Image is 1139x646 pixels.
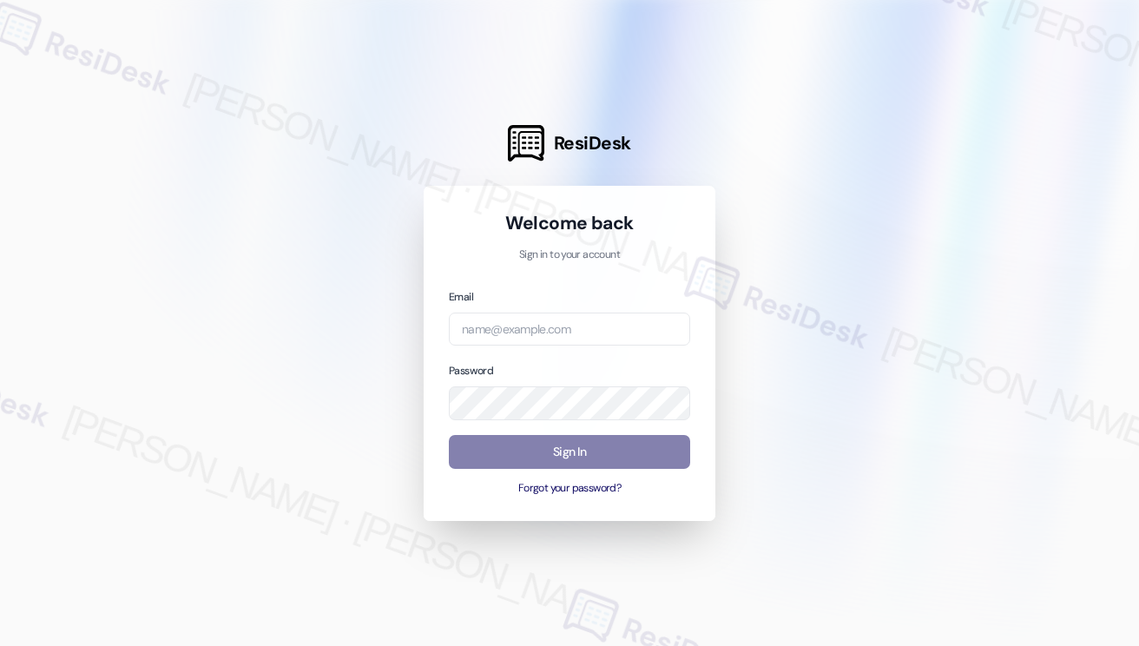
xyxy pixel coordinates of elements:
[508,125,544,161] img: ResiDesk Logo
[449,290,473,304] label: Email
[449,481,690,497] button: Forgot your password?
[449,313,690,346] input: name@example.com
[449,435,690,469] button: Sign In
[449,364,493,378] label: Password
[449,211,690,235] h1: Welcome back
[449,247,690,263] p: Sign in to your account
[554,131,631,155] span: ResiDesk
